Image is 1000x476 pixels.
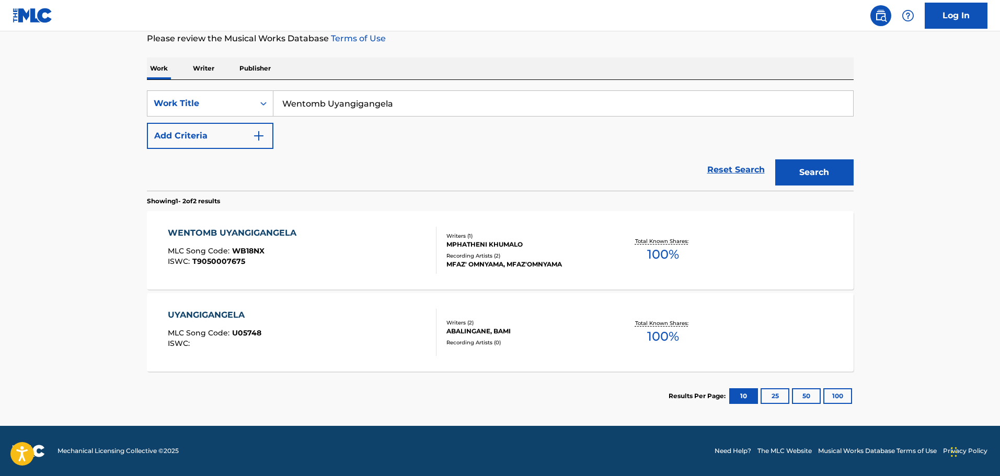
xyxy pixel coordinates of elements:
div: ABALINGANE, BAMI [446,327,604,336]
a: WENTOMB UYANGIGANGELAMLC Song Code:WB18NXISWC:T9050007675Writers (1)MPHATHENI KHUMALORecording Ar... [147,211,854,289]
img: help [902,9,914,22]
div: MFAZ' OMNYAMA, MFAZ'OMNYAMA [446,260,604,269]
span: ISWC : [168,257,192,266]
p: Total Known Shares: [635,237,691,245]
div: UYANGIGANGELA [168,309,261,321]
a: Public Search [870,5,891,26]
a: Reset Search [702,158,770,181]
p: Publisher [236,57,274,79]
img: logo [13,445,45,457]
p: Writer [190,57,217,79]
span: MLC Song Code : [168,328,232,338]
button: 50 [792,388,821,404]
p: Total Known Shares: [635,319,691,327]
span: Mechanical Licensing Collective © 2025 [58,446,179,456]
span: T9050007675 [192,257,245,266]
p: Please review the Musical Works Database [147,32,854,45]
img: MLC Logo [13,8,53,23]
img: 9d2ae6d4665cec9f34b9.svg [252,130,265,142]
button: Search [775,159,854,185]
div: WENTOMB UYANGIGANGELA [168,227,302,239]
span: 100 % [647,245,679,264]
span: U05748 [232,328,261,338]
a: Terms of Use [329,33,386,43]
a: Privacy Policy [943,446,987,456]
span: MLC Song Code : [168,246,232,256]
div: MPHATHENI KHUMALO [446,240,604,249]
iframe: Chat Widget [948,426,1000,476]
p: Work [147,57,171,79]
p: Showing 1 - 2 of 2 results [147,196,220,206]
div: Work Title [154,97,248,110]
form: Search Form [147,90,854,191]
a: Log In [925,3,987,29]
button: Add Criteria [147,123,273,149]
div: Writers ( 2 ) [446,319,604,327]
button: 25 [761,388,789,404]
a: Need Help? [715,446,751,456]
div: Drag [951,436,957,468]
span: 100 % [647,327,679,346]
span: WB18NX [232,246,265,256]
a: Musical Works Database Terms of Use [818,446,937,456]
div: Recording Artists ( 2 ) [446,252,604,260]
div: Writers ( 1 ) [446,232,604,240]
button: 10 [729,388,758,404]
button: 100 [823,388,852,404]
div: Help [898,5,918,26]
a: UYANGIGANGELAMLC Song Code:U05748ISWC:Writers (2)ABALINGANE, BAMIRecording Artists (0)Total Known... [147,293,854,371]
a: The MLC Website [757,446,812,456]
span: ISWC : [168,339,192,348]
div: Recording Artists ( 0 ) [446,339,604,346]
p: Results Per Page: [669,391,728,401]
img: search [875,9,887,22]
